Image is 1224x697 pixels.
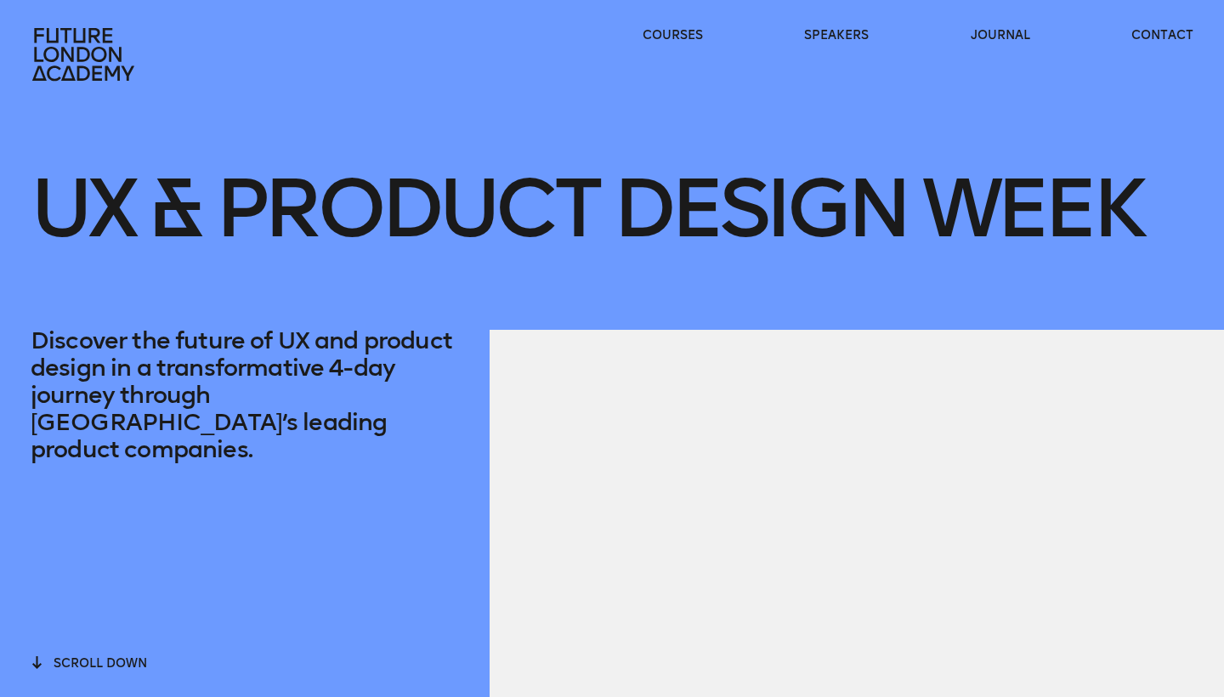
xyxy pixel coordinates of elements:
a: speakers [804,27,869,44]
h1: UX & Product Design Week [31,116,1141,300]
button: scroll down [31,654,147,672]
span: scroll down [54,656,147,671]
a: contact [1131,27,1193,44]
a: journal [971,27,1030,44]
a: courses [643,27,703,44]
p: Discover the future of UX and product design in a transformative 4-day journey through [GEOGRAPHI... [31,327,459,463]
